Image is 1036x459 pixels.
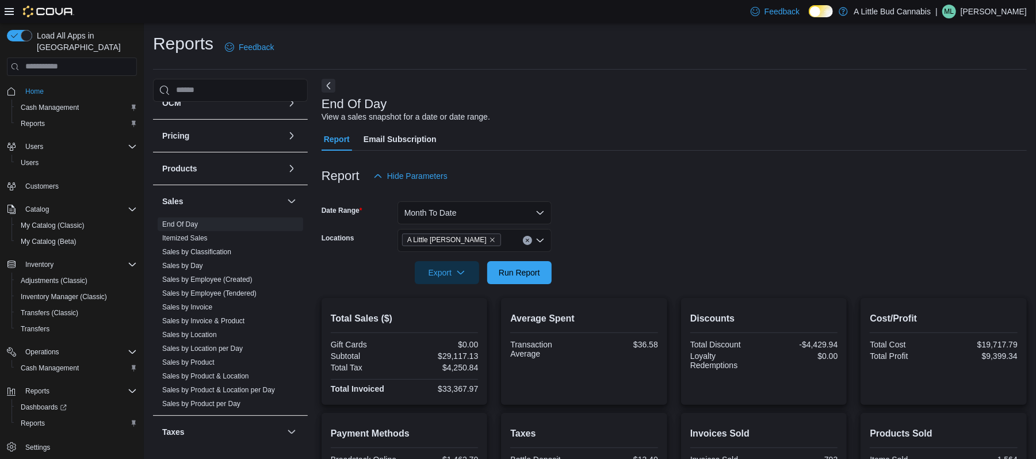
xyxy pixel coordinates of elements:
div: $36.58 [587,340,658,349]
button: Users [2,139,142,155]
span: Sales by Location per Day [162,344,243,353]
span: Itemized Sales [162,234,208,243]
h2: Average Spent [510,312,658,326]
button: Export [415,261,479,284]
span: Reports [16,117,137,131]
p: | [935,5,938,18]
button: Inventory Manager (Classic) [12,289,142,305]
span: Transfers [16,322,137,336]
a: Itemized Sales [162,234,208,242]
button: Cash Management [12,360,142,376]
h3: Products [162,163,197,174]
button: Catalog [21,202,53,216]
input: Dark Mode [809,5,833,17]
button: Inventory [2,257,142,273]
div: Total Profit [870,351,941,361]
span: Export [422,261,472,284]
button: Clear input [523,236,532,245]
span: Home [25,87,44,96]
button: Next [322,79,335,93]
span: Sales by Product per Day [162,399,240,408]
button: My Catalog (Classic) [12,217,142,234]
span: Sales by Product & Location per Day [162,385,275,395]
button: Products [162,163,282,174]
span: Hide Parameters [387,170,448,182]
h3: End Of Day [322,97,387,111]
a: My Catalog (Classic) [16,219,89,232]
span: Transfers (Classic) [16,306,137,320]
a: Dashboards [16,400,71,414]
button: Adjustments (Classic) [12,273,142,289]
button: OCM [285,96,299,110]
span: Sales by Invoice & Product [162,316,244,326]
a: Reports [16,416,49,430]
button: Customers [2,178,142,194]
span: Adjustments (Classic) [21,276,87,285]
a: Sales by Employee (Tendered) [162,289,257,297]
span: Cash Management [21,364,79,373]
h3: Report [322,169,360,183]
button: Home [2,83,142,100]
button: Taxes [285,425,299,439]
span: Catalog [25,205,49,214]
span: Transfers [21,324,49,334]
span: Inventory Manager (Classic) [16,290,137,304]
span: Transfers (Classic) [21,308,78,318]
span: Sales by Product & Location [162,372,249,381]
span: Settings [25,443,50,452]
button: Catalog [2,201,142,217]
span: Customers [21,179,137,193]
span: Operations [25,347,59,357]
div: Total Tax [331,363,402,372]
button: Sales [285,194,299,208]
button: Users [21,140,48,154]
div: $9,399.34 [946,351,1018,361]
div: -$4,429.94 [766,340,838,349]
span: Sales by Employee (Tendered) [162,289,257,298]
button: Run Report [487,261,552,284]
button: Cash Management [12,100,142,116]
a: Inventory Manager (Classic) [16,290,112,304]
button: Month To Date [397,201,552,224]
a: Sales by Invoice [162,303,212,311]
button: Transfers [12,321,142,337]
span: Reports [21,119,45,128]
span: Sales by Employee (Created) [162,275,253,284]
h2: Cost/Profit [870,312,1018,326]
h2: Invoices Sold [690,427,838,441]
a: Users [16,156,43,170]
span: Settings [21,439,137,454]
span: Dashboards [21,403,67,412]
span: Reports [21,384,137,398]
span: My Catalog (Classic) [16,219,137,232]
span: Inventory [25,260,53,269]
button: My Catalog (Beta) [12,234,142,250]
strong: Total Invoiced [331,384,384,393]
span: Report [324,128,350,151]
a: Feedback [220,36,278,59]
div: Gift Cards [331,340,402,349]
button: Reports [2,383,142,399]
div: $29,117.13 [407,351,478,361]
div: Total Discount [690,340,762,349]
span: End Of Day [162,220,198,229]
span: Dashboards [16,400,137,414]
a: Sales by Location [162,331,217,339]
a: Home [21,85,48,98]
span: Sales by Location [162,330,217,339]
a: End Of Day [162,220,198,228]
span: Customers [25,182,59,191]
span: ML [945,5,954,18]
span: My Catalog (Beta) [21,237,77,246]
span: Feedback [239,41,274,53]
a: Cash Management [16,101,83,114]
label: Locations [322,234,354,243]
span: Adjustments (Classic) [16,274,137,288]
span: Users [21,140,137,154]
span: Cash Management [16,101,137,114]
button: Users [12,155,142,171]
h3: Sales [162,196,184,207]
span: Cash Management [16,361,137,375]
span: My Catalog (Beta) [16,235,137,248]
span: Operations [21,345,137,359]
